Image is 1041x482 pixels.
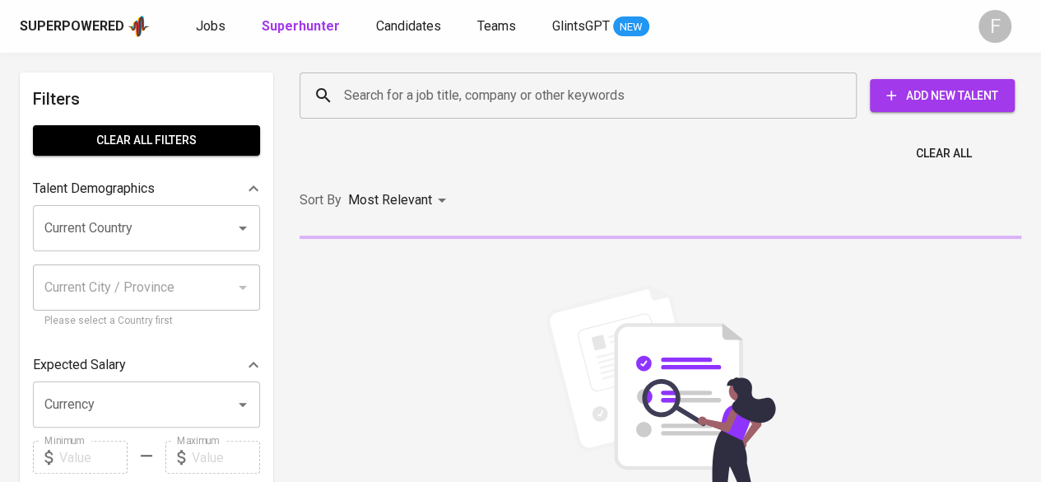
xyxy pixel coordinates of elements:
b: Superhunter [262,18,340,34]
span: Candidates [376,18,441,34]
p: Most Relevant [348,190,432,210]
p: Please select a Country first [44,313,249,330]
a: GlintsGPT NEW [552,16,649,37]
input: Value [192,441,260,474]
a: Teams [477,16,519,37]
a: Superhunter [262,16,343,37]
div: Talent Demographics [33,172,260,205]
button: Add New Talent [870,79,1015,112]
a: Candidates [376,16,444,37]
input: Value [59,441,128,474]
span: NEW [613,19,649,35]
button: Clear All [909,138,978,169]
p: Talent Demographics [33,179,155,199]
img: app logo [128,14,150,39]
a: Superpoweredapp logo [20,14,150,39]
span: Clear All filters [46,130,247,151]
div: Superpowered [20,17,124,36]
span: Jobs [196,18,225,34]
span: Clear All [916,143,972,164]
span: GlintsGPT [552,18,610,34]
a: Jobs [196,16,229,37]
p: Sort By [300,190,342,210]
div: Expected Salary [33,349,260,381]
h6: Filters [33,86,260,112]
div: F [978,10,1011,43]
p: Expected Salary [33,355,126,375]
button: Open [231,217,254,240]
span: Teams [477,18,516,34]
button: Open [231,393,254,416]
button: Clear All filters [33,125,260,156]
span: Add New Talent [883,86,1001,106]
div: Most Relevant [348,185,452,216]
